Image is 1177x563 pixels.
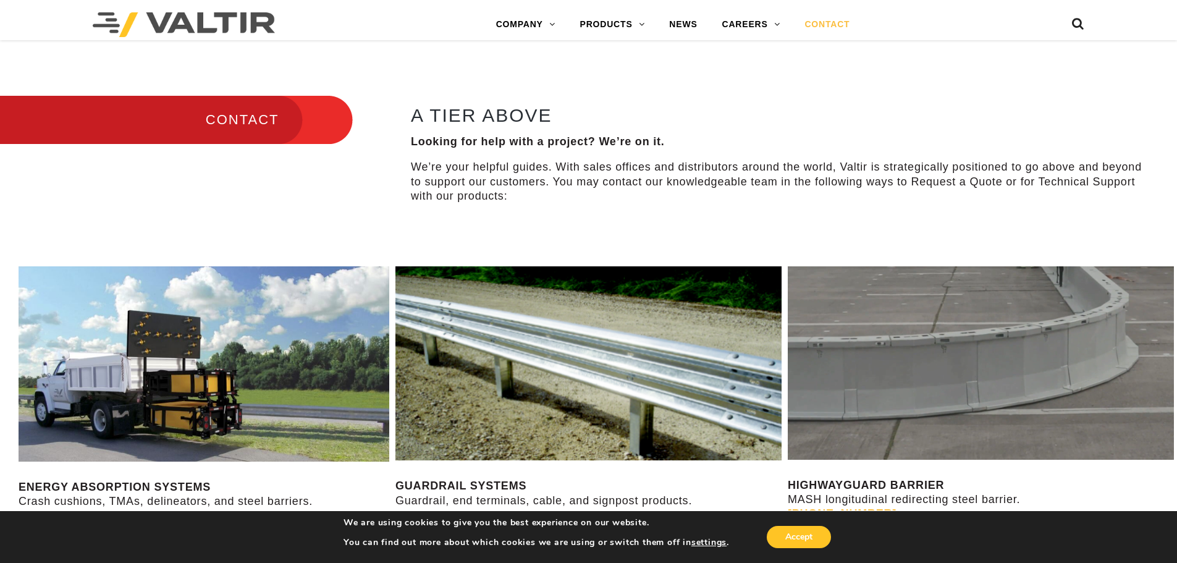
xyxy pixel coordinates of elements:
a: NEWS [657,12,709,37]
strong: (Toll-Free) | (Local) [395,509,719,521]
a: [PHONE_NUMBER] [570,509,679,521]
a: CAREERS [710,12,793,37]
img: SS180M Contact Us Page Image [19,266,389,461]
strong: Looking for help with a project? We’re on it. [411,135,665,148]
a: CONTACT [792,12,862,37]
p: MASH longitudinal redirecting steel barrier. [788,478,1174,522]
p: Guardrail, end terminals, cable, and signpost products. [395,479,782,522]
a: [PHONE_NUMBER] [788,507,896,520]
button: settings [691,537,727,548]
p: You can find out more about which cookies we are using or switch them off in . [344,537,729,548]
h2: A TIER ABOVE [411,105,1144,125]
p: We’re your helpful guides. With sales offices and distributors around the world, Valtir is strate... [411,160,1144,203]
strong: HIGHWAYGUARD BARRIER [788,479,944,491]
button: Accept [767,526,831,548]
p: We are using cookies to give you the best experience on our website. [344,517,729,528]
img: Valtir [93,12,275,37]
strong: GUARDRAIL SYSTEMS [395,480,526,492]
img: Guardrail Contact Us Page Image [395,266,782,460]
img: Radius-Barrier-Section-Highwayguard3 [788,266,1174,459]
a: PRODUCTS [568,12,657,37]
p: Crash cushions, TMAs, delineators, and steel barriers. [19,480,389,523]
strong: ENERGY ABSORPTION SYSTEMS [19,481,211,493]
a: [PHONE_NUMBER] [395,509,504,521]
a: COMPANY [484,12,568,37]
a: [PHONE_NUMBER] [19,509,127,522]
